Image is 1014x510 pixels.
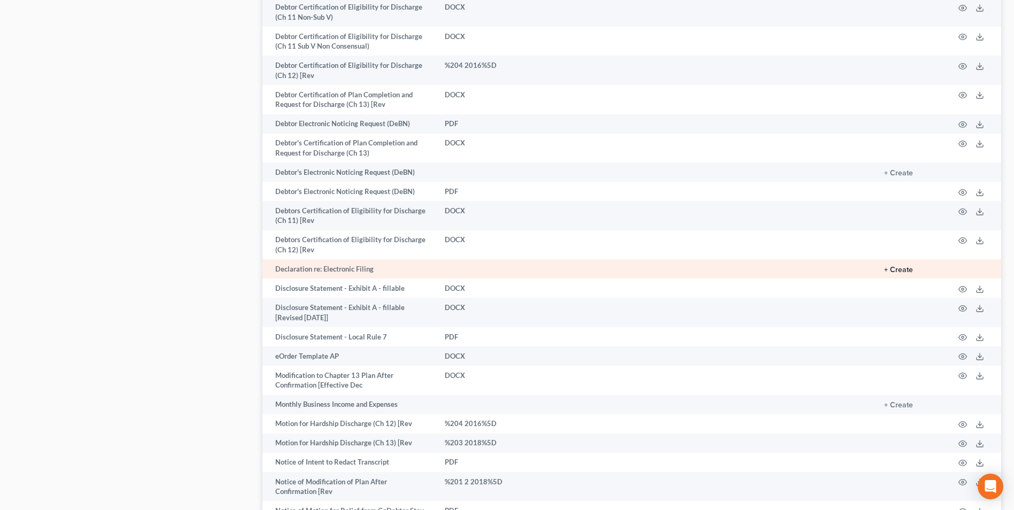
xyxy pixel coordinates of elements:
[436,298,876,327] td: DOCX
[436,85,876,114] td: DOCX
[436,346,876,366] td: DOCX
[436,134,876,163] td: DOCX
[262,327,436,346] td: Disclosure Statement - Local Rule 7
[262,27,436,56] td: Debtor Certification of Eligibility for Discharge (Ch 11 Sub V Non Consensual)
[436,56,876,85] td: %204 2016%5D
[436,230,876,260] td: DOCX
[262,230,436,260] td: Debtors Certification of Eligibility for Discharge (Ch 12) [Rev
[436,434,876,453] td: %203 2018%5D
[262,56,436,85] td: Debtor Certification of Eligibility for Discharge (Ch 12) [Rev
[436,414,876,434] td: %204 2016%5D
[884,169,913,177] button: + Create
[262,472,436,501] td: Notice of Modification of Plan After Confirmation [Rev
[262,453,436,472] td: Notice of Intent to Redact Transcript
[436,327,876,346] td: PDF
[262,163,436,182] td: Debtor's Electronic Noticing Request (DeBN)
[884,266,913,274] button: + Create
[262,114,436,134] td: Debtor Electronic Noticing Request (DeBN)
[262,279,436,298] td: Disclosure Statement - Exhibit A - fillable
[978,474,1003,499] div: Open Intercom Messenger
[436,453,876,472] td: PDF
[436,472,876,501] td: %201 2 2018%5D
[262,366,436,395] td: Modification to Chapter 13 Plan After Confirmation [Effective Dec
[436,366,876,395] td: DOCX
[436,201,876,230] td: DOCX
[436,27,876,56] td: DOCX
[262,414,436,434] td: Motion for Hardship Discharge (Ch 12) [Rev
[262,134,436,163] td: Debtor's Certification of Plan Completion and Request for Discharge (Ch 13)
[436,182,876,201] td: PDF
[262,201,436,230] td: Debtors Certification of Eligibility for Discharge (Ch 11) [Rev
[262,395,436,414] td: Monthly Business Income and Expenses
[262,259,436,279] td: Declaration re: Electronic Filing
[262,182,436,201] td: Debtor's Electronic Noticing Request (DeBN)
[262,346,436,366] td: eOrder Template AP
[262,434,436,453] td: Motion for Hardship Discharge (Ch 13) [Rev
[884,401,913,409] button: + Create
[436,114,876,134] td: PDF
[436,279,876,298] td: DOCX
[262,85,436,114] td: Debtor Certification of Plan Completion and Request for Discharge (Ch 13) [Rev
[262,298,436,327] td: Disclosure Statement - Exhibit A - fillable [Revised [DATE]]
